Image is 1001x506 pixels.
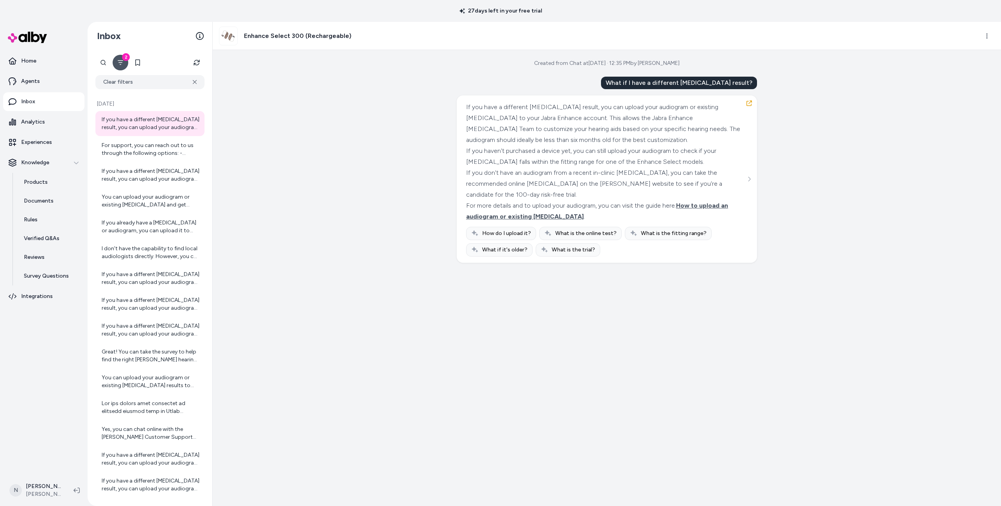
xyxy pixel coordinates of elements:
div: If you haven't purchased a device yet, you can still upload your audiogram to check if your [MEDI... [466,145,746,167]
a: If you have a different [MEDICAL_DATA] result, you can upload your audiogram or existing [MEDICAL... [95,318,205,343]
div: If you don't have an audiogram from a recent in-clinic [MEDICAL_DATA], you can take the recommend... [466,167,746,200]
a: If you have a different [MEDICAL_DATA] result, you can upload your audiogram or existing [MEDICAL... [95,111,205,136]
div: If you have a different [MEDICAL_DATA] result, you can upload your audiogram or existing [MEDICAL... [102,271,200,286]
a: Reviews [16,248,84,267]
div: If you have a different [MEDICAL_DATA] result, you can upload your audiogram or existing [MEDICAL... [102,116,200,131]
a: Yes, you can chat online with the [PERSON_NAME] Customer Support Team. They are available to assi... [95,421,205,446]
div: You can upload your audiogram or existing [MEDICAL_DATA] and get more information here: [How to u... [102,193,200,209]
p: Documents [24,197,54,205]
a: Inbox [3,92,84,111]
span: [PERSON_NAME] [26,490,61,498]
a: Products [16,173,84,192]
div: For support, you can reach out to us through the following options: - Contact Page: [https://[DOM... [102,142,200,157]
p: Analytics [21,118,45,126]
span: N [9,484,22,497]
button: See more [744,174,754,184]
a: For support, you can reach out to us through the following options: - Contact Page: [https://[DOM... [95,137,205,162]
p: Integrations [21,292,53,300]
a: If you have a different [MEDICAL_DATA] result, you can upload your audiogram or existing [MEDICAL... [95,266,205,291]
div: Yes, you can chat online with the [PERSON_NAME] Customer Support Team. They are available to assi... [102,425,200,441]
span: What if it's older? [482,246,527,254]
p: Experiences [21,138,52,146]
div: I don't have the capability to find local audiologists directly. However, you can find a local au... [102,245,200,260]
p: Inbox [21,98,35,106]
div: If you have a different [MEDICAL_DATA] result, you can upload your audiogram or existing [MEDICAL... [102,296,200,312]
a: You can upload your audiogram or existing [MEDICAL_DATA] results to help customize your [PERSON_N... [95,369,205,394]
button: Refresh [189,55,205,70]
div: Great! You can take the survey to help find the right [PERSON_NAME] hearing aid for you here: [UR... [102,348,200,364]
p: [PERSON_NAME] [26,483,61,490]
a: Lor ips dolors amet consectet ad elitsedd eiusmod temp in Utlab Etdolor mag aliquaenimad minimve ... [95,395,205,420]
a: Agents [3,72,84,91]
button: N[PERSON_NAME][PERSON_NAME] [5,478,67,503]
p: Verified Q&As [24,235,59,242]
a: You can upload your audiogram or existing [MEDICAL_DATA] and get more information here: [How to u... [95,188,205,214]
p: Agents [21,77,40,85]
p: Home [21,57,36,65]
div: If you have a different [MEDICAL_DATA] result, you can upload your audiogram or existing [MEDICAL... [466,102,746,145]
div: If you have a different [MEDICAL_DATA] result, you can upload your audiogram or existing [MEDICAL... [102,167,200,183]
a: Documents [16,192,84,210]
div: You can upload your audiogram or existing [MEDICAL_DATA] results to help customize your [PERSON_N... [102,374,200,389]
a: If you already have a [MEDICAL_DATA] or audiogram, you can upload it to [PERSON_NAME] to get tail... [95,214,205,239]
button: Knowledge [3,153,84,172]
span: How do I upload it? [482,230,531,237]
p: 27 days left in your free trial [455,7,547,15]
a: Integrations [3,287,84,306]
a: Verified Q&As [16,229,84,248]
a: If you have a different [MEDICAL_DATA] result, you can upload your audiogram or existing [MEDICAL... [95,163,205,188]
a: Great! You can take the survey to help find the right [PERSON_NAME] hearing aid for you here: [UR... [95,343,205,368]
p: Survey Questions [24,272,69,280]
a: Experiences [3,133,84,152]
a: Analytics [3,113,84,131]
span: What is the online test? [555,230,617,237]
p: Reviews [24,253,45,261]
button: Clear filters [95,75,205,89]
a: If you have a different [MEDICAL_DATA] result, you can upload your audiogram or existing [MEDICAL... [95,447,205,472]
a: If you have a different [MEDICAL_DATA] result, you can upload your audiogram or existing [MEDICAL... [95,292,205,317]
div: Created from Chat at [DATE] · 12:35 PM by [PERSON_NAME] [534,59,680,67]
a: If you have a different [MEDICAL_DATA] result, you can upload your audiogram or existing [MEDICAL... [95,472,205,497]
a: Survey Questions [16,267,84,285]
h3: Enhance Select 300 (Rechargeable) [244,31,352,41]
p: [DATE] [95,100,205,108]
p: Rules [24,216,38,224]
div: If you already have a [MEDICAL_DATA] or audiogram, you can upload it to [PERSON_NAME] to get tail... [102,219,200,235]
button: Filter [113,55,128,70]
span: What is the fitting range? [641,230,707,237]
p: Products [24,178,48,186]
div: If you have a different [MEDICAL_DATA] result, you can upload your audiogram or existing [MEDICAL... [102,322,200,338]
a: I don't have the capability to find local audiologists directly. However, you can find a local au... [95,240,205,265]
a: Home [3,52,84,70]
div: What if I have a different [MEDICAL_DATA] result? [601,77,757,89]
div: If you have a different [MEDICAL_DATA] result, you can upload your audiogram or existing [MEDICAL... [102,451,200,467]
img: alby Logo [8,32,47,43]
div: Lor ips dolors amet consectet ad elitsedd eiusmod temp in Utlab Etdolor mag aliquaenimad minimve ... [102,400,200,415]
a: Rules [16,210,84,229]
div: If you have a different [MEDICAL_DATA] result, you can upload your audiogram or existing [MEDICAL... [102,477,200,493]
h2: Inbox [97,30,121,42]
p: Knowledge [21,159,49,167]
span: What is the trial? [552,246,595,254]
div: 2 [122,53,130,61]
img: sku_es300_bronze.jpg [219,27,237,45]
div: For more details and to upload your audiogram, you can visit the guide here: . [466,200,746,222]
